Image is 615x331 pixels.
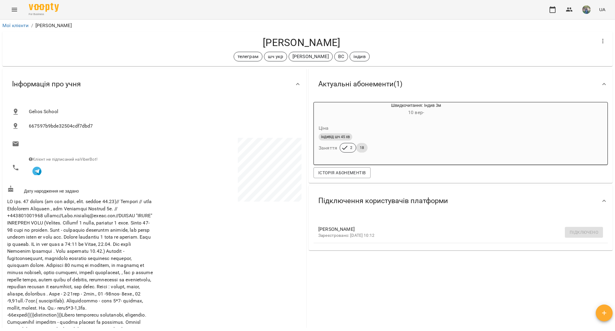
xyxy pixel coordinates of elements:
[29,12,59,16] span: For Business
[32,167,41,176] img: Telegram
[7,36,596,49] h4: [PERSON_NAME]
[264,52,287,61] div: шч укр
[29,122,297,130] span: 667597b9bde32504cdf7dbd7
[314,167,371,178] button: Історія абонементів
[292,53,329,60] p: [PERSON_NAME]
[29,162,45,179] button: Клієнт підписаний на VooptyBot
[353,53,366,60] p: індив
[7,2,22,17] button: Menu
[318,169,366,176] span: Історія абонементів
[318,233,593,239] p: Зареєстровано: [DATE] 10:12
[29,108,297,115] span: Gelios School
[319,134,352,140] span: індивід шч 45 хв
[582,5,591,14] img: de1e453bb906a7b44fa35c1e57b3518e.jpg
[318,79,402,89] span: Актуальні абонементи ( 1 )
[343,102,489,117] div: Швидкочитання: Індив 3м
[35,22,72,29] p: [PERSON_NAME]
[318,196,448,206] span: Підключення користувачів платформи
[314,102,489,160] button: Швидкочитання: Індив 3м10 вер- Цінаіндивід шч 45 хвЗаняття218
[347,145,356,150] span: 2
[6,184,154,195] div: Дату народження не задано
[2,69,306,100] div: Інформація про учня
[408,110,424,115] span: 10 вер -
[2,23,29,28] a: Мої клієнти
[238,53,259,60] p: телеграм
[597,4,608,15] button: UA
[29,3,59,12] img: Voopty Logo
[319,124,329,132] h6: Ціна
[234,52,262,61] div: телеграм
[319,144,337,152] h6: Заняття
[12,79,81,89] span: Інформація про учня
[31,22,33,29] li: /
[350,52,370,61] div: індив
[334,52,348,61] div: ВС
[268,53,283,60] p: шч укр
[2,22,613,29] nav: breadcrumb
[289,52,333,61] div: [PERSON_NAME]
[356,145,368,150] span: 18
[309,69,613,100] div: Актуальні абонементи(1)
[309,185,613,216] div: Підключення користувачів платформи
[599,6,605,13] span: UA
[338,53,344,60] p: ВС
[318,226,593,233] span: [PERSON_NAME]
[314,102,343,117] div: Швидкочитання: Індив 3м
[29,157,98,162] span: Клієнт не підписаний на ViberBot!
